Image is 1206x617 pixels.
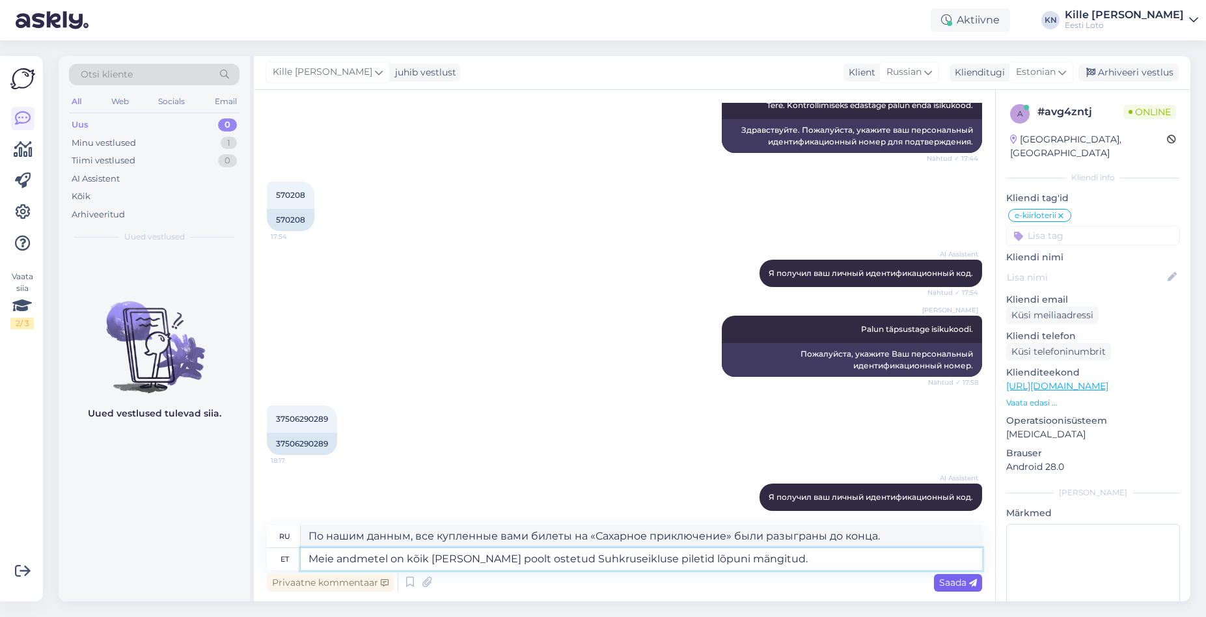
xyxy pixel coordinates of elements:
span: Nähtud ✓ 17:44 [927,154,978,163]
div: et [281,548,289,570]
img: No chats [59,278,250,395]
p: Klienditeekond [1006,366,1180,379]
input: Lisa tag [1006,226,1180,245]
span: [PERSON_NAME] [922,305,978,315]
div: Kliendi info [1006,172,1180,184]
div: Kõik [72,190,90,203]
span: 37506290289 [276,414,328,424]
p: [MEDICAL_DATA] [1006,428,1180,441]
p: Kliendi tag'id [1006,191,1180,205]
span: Palun täpsustage isikukoodi. [861,324,973,334]
div: KN [1041,11,1060,29]
p: Kliendi nimi [1006,251,1180,264]
div: Arhiveeri vestlus [1078,64,1179,81]
span: Uued vestlused [124,231,185,243]
p: Märkmed [1006,506,1180,520]
span: Nähtud ✓ 17:58 [928,377,978,387]
div: 37506290289 [267,433,337,455]
a: Kille [PERSON_NAME]Eesti Loto [1065,10,1198,31]
span: a [1017,109,1023,118]
span: AI Assistent [929,249,978,259]
div: 0 [218,154,237,167]
div: Web [109,93,131,110]
span: Russian [886,65,922,79]
span: Otsi kliente [81,68,133,81]
div: Tiimi vestlused [72,154,135,167]
span: Kille [PERSON_NAME] [273,65,372,79]
div: Socials [156,93,187,110]
img: Askly Logo [10,66,35,91]
a: [URL][DOMAIN_NAME] [1006,380,1108,392]
p: Operatsioonisüsteem [1006,414,1180,428]
span: Nähtud ✓ 18:17 [929,512,978,521]
div: Minu vestlused [72,137,136,150]
div: [GEOGRAPHIC_DATA], [GEOGRAPHIC_DATA] [1010,133,1167,160]
div: Aktiivne [931,8,1010,32]
div: # avg4zntj [1037,104,1123,120]
span: Estonian [1016,65,1056,79]
div: Klient [843,66,875,79]
span: AI Assistent [929,473,978,483]
div: AI Assistent [72,172,120,185]
span: Online [1123,105,1176,119]
div: Küsi telefoninumbrit [1006,343,1111,361]
span: Saada [939,577,977,588]
span: Nähtud ✓ 17:54 [927,288,978,297]
div: Küsi meiliaadressi [1006,307,1099,324]
div: Klienditugi [950,66,1005,79]
span: Я получил ваш личный идентификационный код. [769,492,973,502]
div: ru [279,525,290,547]
div: All [69,93,84,110]
div: 0 [218,118,237,131]
span: Tere. Kontrollimiseks edastage palun enda isikukood. [767,100,973,110]
p: Android 28.0 [1006,460,1180,474]
div: juhib vestlust [390,66,456,79]
div: 1 [221,137,237,150]
div: Privaatne kommentaar [267,574,394,592]
input: Lisa nimi [1007,270,1165,284]
div: [PERSON_NAME] [1006,487,1180,499]
span: 570208 [276,190,305,200]
p: Kliendi email [1006,293,1180,307]
p: Uued vestlused tulevad siia. [88,407,221,420]
div: Пожалуйста, укажите Ваш персональный идентификационный номер. [722,343,982,377]
span: Я получил ваш личный идентификационный код. [769,268,973,278]
div: 2 / 3 [10,318,34,329]
span: e-kiirloterii [1015,212,1056,219]
div: Vaata siia [10,271,34,329]
p: Vaata edasi ... [1006,397,1180,409]
p: Kliendi telefon [1006,329,1180,343]
div: Здравствуйте. Пожалуйста, укажите ваш персональный идентификационный номер для подтверждения. [722,119,982,153]
div: Arhiveeritud [72,208,125,221]
div: Kille [PERSON_NAME] [1065,10,1184,20]
span: 18:17 [271,456,320,465]
div: Eesti Loto [1065,20,1184,31]
div: Uus [72,118,89,131]
textarea: Meie andmetel on kõik [PERSON_NAME] poolt ostetud Suhkruseikluse piletid lõpuni mängitud. [301,548,982,570]
p: Brauser [1006,446,1180,460]
span: 17:54 [271,232,320,241]
textarea: По нашим данным, все купленные вами билеты на «Сахарное приключение» были разыграны до конца. [301,525,982,547]
div: Email [212,93,240,110]
div: 570208 [267,209,314,231]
